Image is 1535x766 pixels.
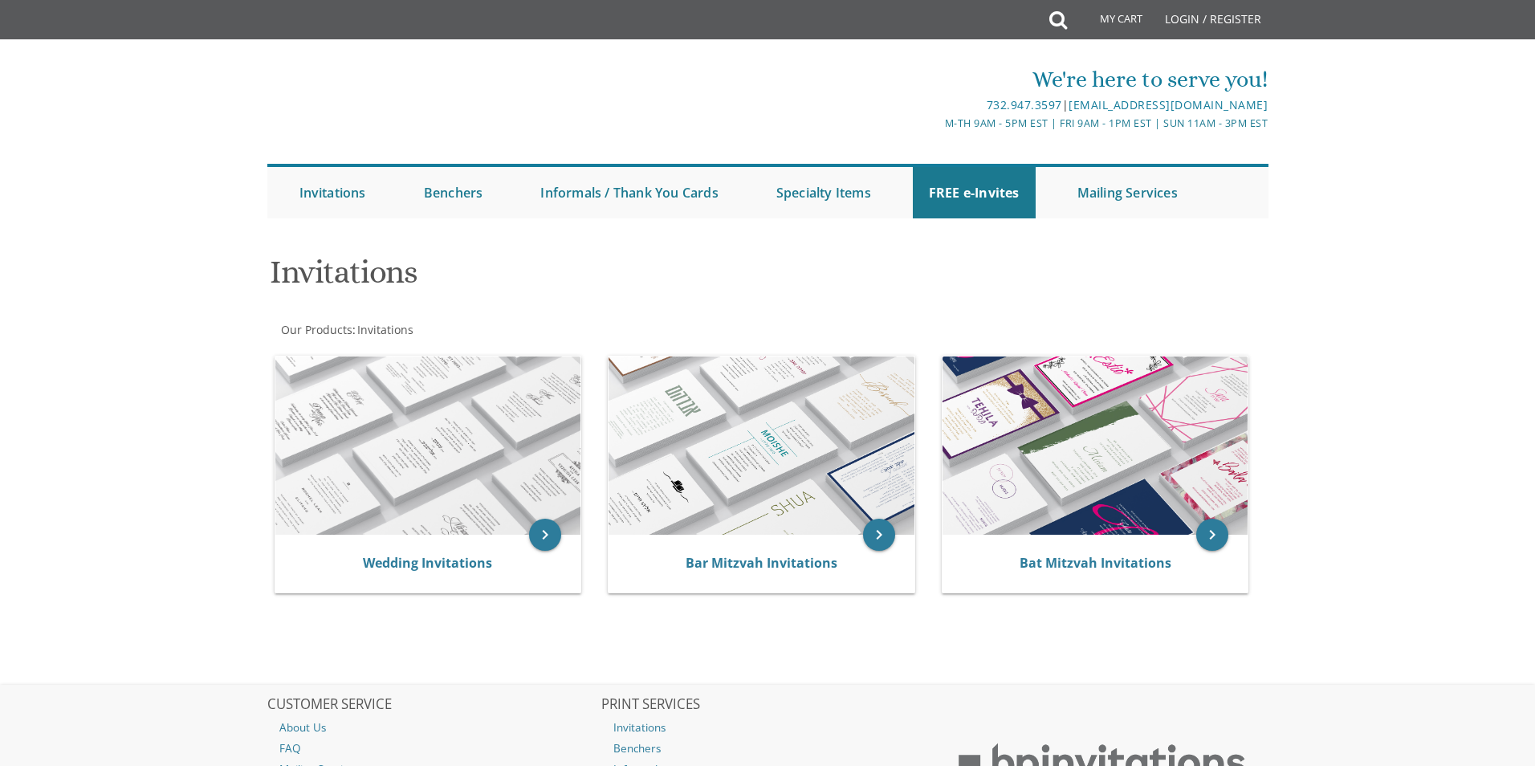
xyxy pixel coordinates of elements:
[863,519,895,551] a: keyboard_arrow_right
[267,697,600,713] h2: CUSTOMER SERVICE
[267,738,600,759] a: FAQ
[356,322,413,337] a: Invitations
[279,322,352,337] a: Our Products
[283,167,382,218] a: Invitations
[913,167,1036,218] a: FREE e-Invites
[601,63,1268,96] div: We're here to serve you!
[760,167,887,218] a: Specialty Items
[267,717,600,738] a: About Us
[267,322,768,338] div: :
[601,697,934,713] h2: PRINT SERVICES
[363,554,492,572] a: Wedding Invitations
[609,357,914,535] img: Bar Mitzvah Invitations
[1065,2,1154,42] a: My Cart
[601,738,934,759] a: Benchers
[408,167,499,218] a: Benchers
[601,115,1268,132] div: M-Th 9am - 5pm EST | Fri 9am - 1pm EST | Sun 11am - 3pm EST
[987,97,1062,112] a: 732.947.3597
[529,519,561,551] a: keyboard_arrow_right
[1020,554,1171,572] a: Bat Mitzvah Invitations
[943,357,1248,535] img: Bat Mitzvah Invitations
[1069,97,1268,112] a: [EMAIL_ADDRESS][DOMAIN_NAME]
[1061,167,1194,218] a: Mailing Services
[601,717,934,738] a: Invitations
[275,357,581,535] img: Wedding Invitations
[601,96,1268,115] div: |
[686,554,837,572] a: Bar Mitzvah Invitations
[1196,519,1228,551] a: keyboard_arrow_right
[270,255,925,302] h1: Invitations
[524,167,734,218] a: Informals / Thank You Cards
[357,322,413,337] span: Invitations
